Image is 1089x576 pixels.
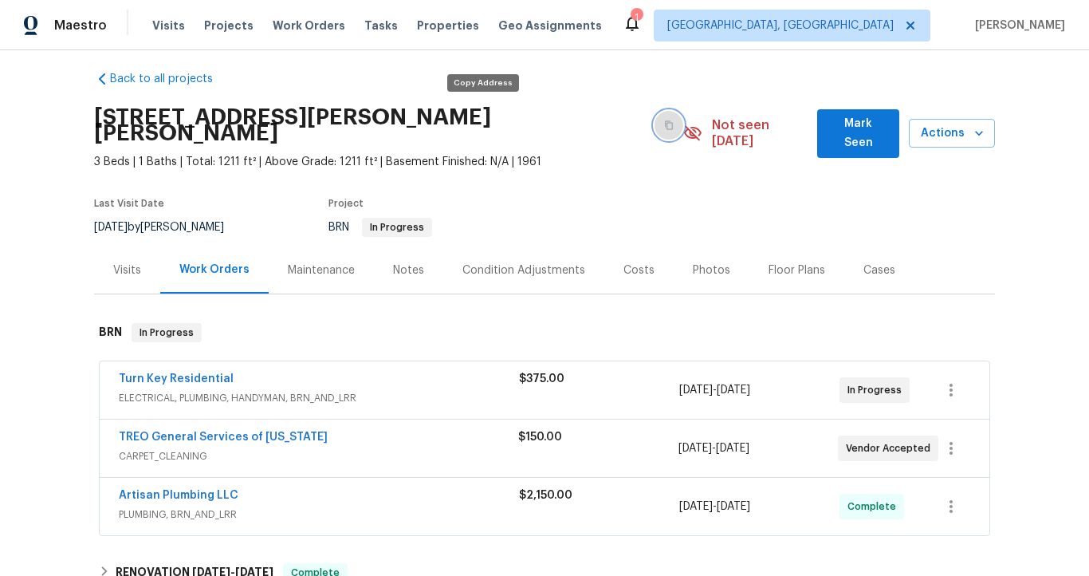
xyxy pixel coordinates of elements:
span: Complete [847,499,902,515]
div: Work Orders [179,262,250,278]
span: $2,150.00 [519,490,572,501]
div: Costs [623,262,655,278]
a: Turn Key Residential [119,373,234,385]
a: TREO General Services of [US_STATE] [119,432,328,443]
span: Not seen [DATE] [712,117,808,149]
span: Projects [204,18,254,34]
div: Condition Adjustments [462,262,585,278]
div: Photos [693,262,730,278]
span: $375.00 [519,373,564,385]
div: BRN In Progress [94,307,995,358]
div: 1 [631,10,642,26]
span: Geo Assignments [498,18,602,34]
span: Vendor Accepted [846,440,937,456]
div: by [PERSON_NAME] [94,218,243,237]
button: Actions [909,119,995,148]
span: [DATE] [717,385,750,396]
span: In Progress [133,325,200,341]
span: $150.00 [518,432,562,443]
span: Maestro [54,18,107,34]
span: In Progress [847,382,908,398]
span: ELECTRICAL, PLUMBING, HANDYMAN, BRN_AND_LRR [119,390,519,406]
span: PLUMBING, BRN_AND_LRR [119,507,519,523]
span: CARPET_CLEANING [119,448,518,464]
span: Work Orders [273,18,345,34]
span: In Progress [364,223,430,232]
span: Last Visit Date [94,199,164,208]
span: Visits [152,18,185,34]
div: Floor Plans [769,262,825,278]
span: - [678,440,749,456]
span: [DATE] [717,501,750,512]
h2: [STREET_ADDRESS][PERSON_NAME][PERSON_NAME] [94,109,655,141]
span: - [679,499,750,515]
h6: BRN [99,323,122,342]
button: Mark Seen [817,109,899,158]
span: Tasks [364,20,398,31]
span: BRN [328,222,432,233]
span: [DATE] [679,501,713,512]
span: Project [328,199,364,208]
span: [DATE] [716,443,749,454]
span: Actions [922,124,982,144]
span: [DATE] [679,385,713,396]
span: - [679,382,750,398]
div: Notes [393,262,424,278]
span: [DATE] [94,222,128,233]
span: Mark Seen [830,114,887,153]
span: [PERSON_NAME] [969,18,1065,34]
span: [DATE] [678,443,712,454]
span: 3 Beds | 1 Baths | Total: 1211 ft² | Above Grade: 1211 ft² | Basement Finished: N/A | 1961 [94,154,683,170]
div: Maintenance [288,262,355,278]
span: [GEOGRAPHIC_DATA], [GEOGRAPHIC_DATA] [667,18,894,34]
div: Cases [863,262,895,278]
a: Artisan Plumbing LLC [119,490,238,501]
div: Visits [113,262,141,278]
span: Properties [417,18,479,34]
a: Back to all projects [94,71,247,87]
